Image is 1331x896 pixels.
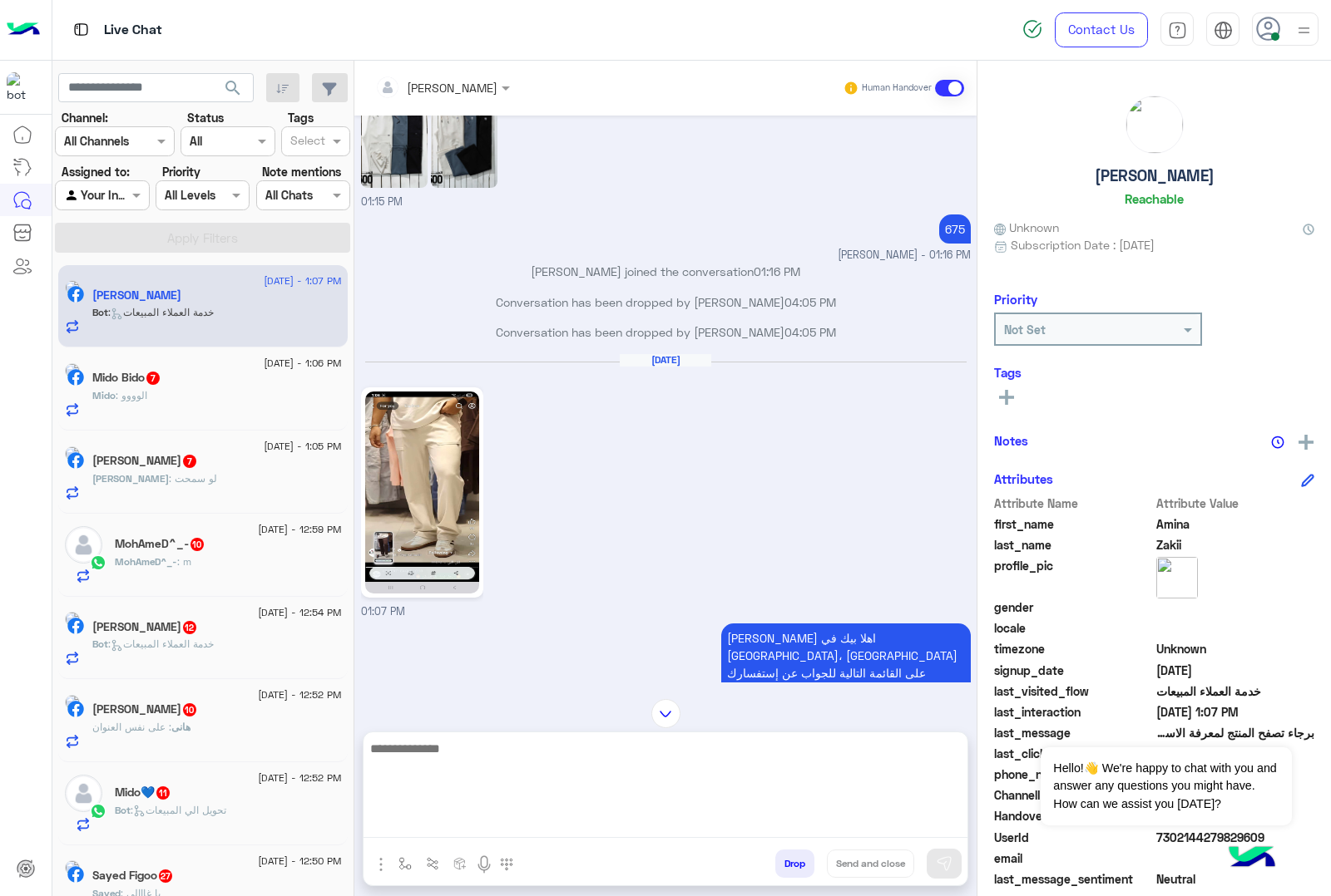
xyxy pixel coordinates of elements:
span: email [994,849,1153,867]
span: HandoverOn [994,807,1153,825]
img: send attachment [371,854,391,874]
button: create order [447,849,474,877]
span: 01:16 PM [754,264,800,278]
p: Conversation has been dropped by [PERSON_NAME] [361,323,971,341]
span: search [223,78,243,98]
img: picture [65,280,80,295]
h6: [DATE] [620,354,711,366]
h6: Reachable [1125,191,1184,206]
span: null [1156,598,1315,616]
span: 2025-08-31T10:14:09.376Z [1156,662,1315,679]
h5: هانى مروان [92,702,198,716]
span: m [177,555,191,568]
span: لو سمحت [169,472,217,485]
span: last_interaction [994,703,1153,721]
label: Priority [162,163,200,180]
span: Unknown [1156,640,1315,657]
span: ChannelId [994,786,1153,804]
span: Attribute Value [1156,495,1315,512]
span: [DATE] - 1:05 PM [264,439,341,454]
label: Status [187,109,224,126]
span: null [1156,849,1315,867]
h6: Attributes [994,471,1053,486]
img: create order [453,857,467,870]
span: null [1156,619,1315,637]
span: [DATE] - 1:06 PM [264,356,341,371]
p: [PERSON_NAME] joined the conversation [361,263,971,280]
span: Zakii [1156,536,1315,554]
span: timezone [994,640,1153,657]
img: make a call [500,858,513,871]
span: Unknown [994,219,1059,236]
span: Hello!👋 We're happy to chat with you and answer any questions you might have. How can we assist y... [1041,747,1291,825]
button: Send and close [827,849,914,878]
span: Attribute Name [994,495,1153,512]
span: Bot [92,638,108,650]
img: picture [65,860,80,875]
span: [DATE] - 1:07 PM [264,273,341,288]
span: [DATE] - 12:50 PM [258,854,341,869]
span: : خدمة العملاء المبيعات [108,306,214,318]
img: Facebook [67,701,84,717]
span: last_message [994,724,1153,741]
button: Trigger scenario [419,849,447,877]
img: send voice note [474,854,494,874]
img: defaultAdmin.png [65,775,102,812]
img: notes [1271,436,1284,449]
img: tab [1214,21,1233,40]
span: Amina [1156,515,1315,533]
span: 7 [183,455,196,468]
span: first_name [994,515,1153,533]
span: locale [994,619,1153,637]
span: 01:07 PM [361,605,405,618]
button: Apply Filters [55,223,350,253]
p: 3/9/2025, 1:07 PM [721,623,971,687]
span: : خدمة العملاء المبيعات [108,638,214,650]
img: picture [65,695,80,710]
span: 10 [183,703,196,716]
a: Contact Us [1055,12,1148,47]
h5: Hossam Hosny [92,620,198,634]
span: 01:15 PM [361,195,403,208]
span: 0 [1156,870,1315,888]
h5: [PERSON_NAME] [1095,166,1215,185]
span: 12 [183,621,196,634]
span: هانى [171,721,190,733]
h5: Mido Bido [92,371,161,385]
img: 713415422032625 [7,72,37,102]
img: Facebook [67,369,84,386]
img: Image [431,88,497,188]
img: add [1299,435,1314,450]
img: Facebook [67,866,84,883]
h5: Mohamed Farg [92,454,198,468]
span: phone_number [994,766,1153,783]
span: 10 [190,538,204,551]
span: gender [994,598,1153,616]
span: 11 [156,786,170,800]
span: UserId [994,829,1153,846]
span: 7 [146,372,160,385]
p: Conversation has been dropped by [PERSON_NAME] [361,293,971,311]
img: spinner [1022,19,1042,39]
span: Bot [92,306,108,318]
img: select flow [398,857,412,870]
span: signup_date [994,662,1153,679]
button: select flow [392,849,419,877]
h5: Sayed Figoo [92,869,174,883]
div: Select [288,131,325,153]
img: picture [65,363,80,378]
p: Live Chat [104,19,162,42]
span: 2025-09-03T10:07:14.283Z [1156,703,1315,721]
a: tab [1160,12,1194,47]
span: 27 [159,869,172,883]
span: Subscription Date : [DATE] [1011,236,1155,254]
span: [DATE] - 12:52 PM [258,687,341,702]
h5: MohAmeD^_- [115,537,205,551]
span: [PERSON_NAME] - 01:16 PM [838,248,971,263]
img: picture [1156,557,1198,598]
span: last_message_sentiment [994,870,1153,888]
img: profile [1294,20,1314,41]
small: Human Handover [862,81,932,95]
span: خدمة العملاء المبيعات [1156,682,1315,700]
label: Channel: [62,109,108,126]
